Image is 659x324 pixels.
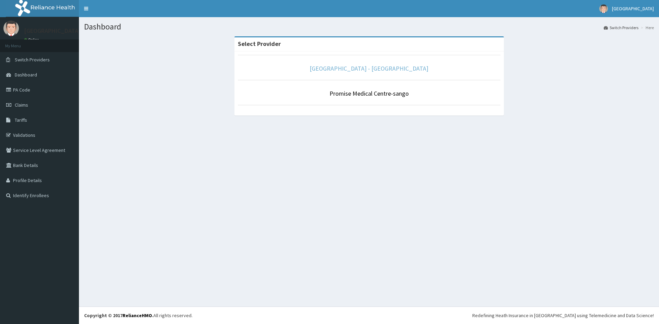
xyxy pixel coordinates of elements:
[604,25,638,31] a: Switch Providers
[123,312,152,319] a: RelianceHMO
[15,102,28,108] span: Claims
[329,89,409,97] a: Promise Medical Centre-sango
[15,57,50,63] span: Switch Providers
[15,117,27,123] span: Tariffs
[612,5,654,12] span: [GEOGRAPHIC_DATA]
[84,312,153,319] strong: Copyright © 2017 .
[310,64,428,72] a: [GEOGRAPHIC_DATA] - [GEOGRAPHIC_DATA]
[472,312,654,319] div: Redefining Heath Insurance in [GEOGRAPHIC_DATA] using Telemedicine and Data Science!
[24,28,81,34] p: [GEOGRAPHIC_DATA]
[599,4,608,13] img: User Image
[84,22,654,31] h1: Dashboard
[3,21,19,36] img: User Image
[24,37,41,42] a: Online
[79,307,659,324] footer: All rights reserved.
[238,40,281,48] strong: Select Provider
[15,72,37,78] span: Dashboard
[639,25,654,31] li: Here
